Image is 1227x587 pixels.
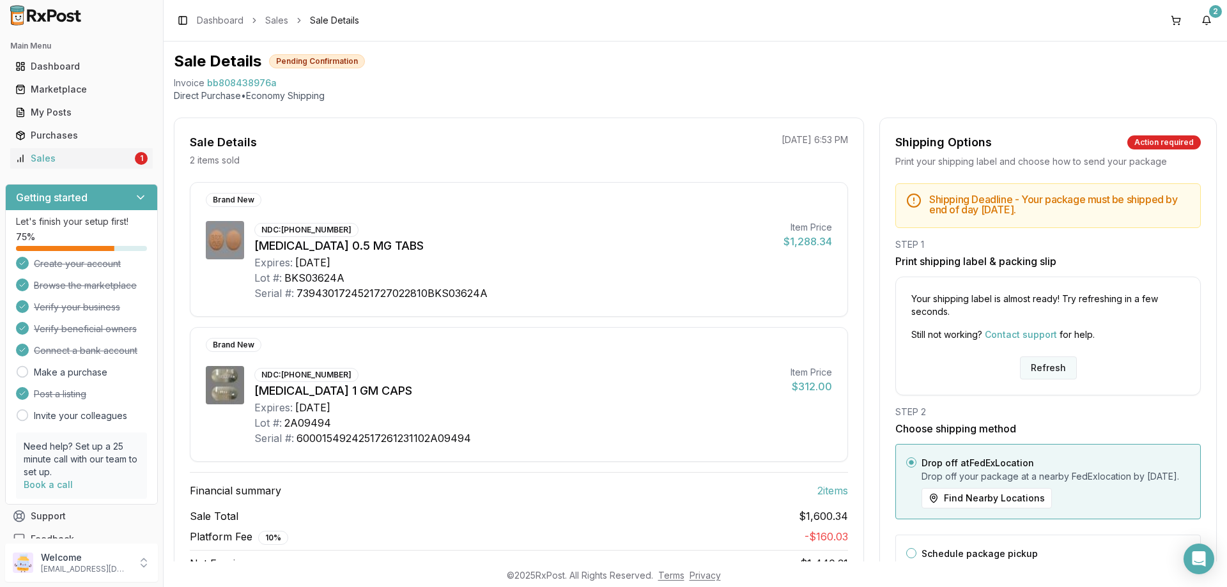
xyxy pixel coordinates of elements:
button: 2 [1196,10,1217,31]
div: STEP 2 [895,406,1201,418]
p: Drop off your package at a nearby FedEx location by [DATE] . [922,470,1190,483]
div: Pending Confirmation [269,54,365,68]
img: Vascepa 1 GM CAPS [206,366,244,404]
div: BKS03624A [284,270,344,286]
p: Your shipping label is almost ready! Try refreshing in a few seconds. [911,293,1185,318]
p: Need help? Set up a 25 minute call with our team to set up. [24,440,139,478]
h2: Main Menu [10,41,153,51]
div: Shipping Options [895,133,992,151]
a: Dashboard [10,55,153,78]
a: Make a purchase [34,366,107,379]
div: Lot #: [254,415,282,431]
button: My Posts [5,102,158,123]
div: Sale Details [190,133,257,151]
div: My Posts [15,106,148,119]
span: bb808438976a [207,77,277,89]
div: Sales [15,152,132,165]
div: 7394301724521727022810BKS03624A [297,286,488,301]
div: Open Intercom Messenger [1184,544,1214,574]
button: Support [5,505,158,528]
span: $1,440.31 [800,557,848,570]
div: [MEDICAL_DATA] 1 GM CAPS [254,382,780,400]
p: Still not working? for help. [911,328,1185,341]
div: $312.00 [791,379,832,394]
div: 2A09494 [284,415,331,431]
span: Platform Fee [190,529,288,545]
div: Serial #: [254,286,294,301]
span: Browse the marketplace [34,279,137,292]
a: Purchases [10,124,153,147]
div: Item Price [783,221,832,234]
div: Dashboard [15,60,148,73]
div: Brand New [206,338,261,352]
p: Let's finish your setup first! [16,215,147,228]
div: Marketplace [15,83,148,96]
span: Net Earnings [190,556,252,571]
span: Financial summary [190,483,281,498]
a: Sales1 [10,147,153,170]
span: Sale Total [190,508,238,524]
a: Book a call [24,479,73,490]
div: Expires: [254,255,293,270]
span: Connect a bank account [34,344,137,357]
div: 1 [135,152,148,165]
div: STEP 1 [895,238,1201,251]
nav: breadcrumb [197,14,359,27]
a: Terms [658,570,684,581]
h5: Shipping Deadline - Your package must be shipped by end of day [DATE] . [929,194,1190,215]
p: [EMAIL_ADDRESS][DOMAIN_NAME] [41,564,130,574]
p: Direct Purchase • Economy Shipping [174,89,1217,102]
span: - $160.03 [805,530,848,543]
p: Welcome [41,551,130,564]
span: Verify your business [34,301,120,314]
div: [DATE] [295,400,330,415]
p: FedEx will pickup your package from your location. [922,561,1190,574]
span: 75 % [16,231,35,243]
a: Privacy [690,570,721,581]
div: Lot #: [254,270,282,286]
div: Purchases [15,129,148,142]
div: Serial #: [254,431,294,446]
button: Sales1 [5,148,158,169]
a: Dashboard [197,14,243,27]
a: Sales [265,14,288,27]
span: Verify beneficial owners [34,323,137,335]
button: Marketplace [5,79,158,100]
h3: Getting started [16,190,88,205]
div: Print your shipping label and choose how to send your package [895,155,1201,168]
a: Marketplace [10,78,153,101]
a: My Posts [10,101,153,124]
div: 2 [1209,5,1222,18]
div: 10 % [258,531,288,545]
div: NDC: [PHONE_NUMBER] [254,368,359,382]
div: Item Price [791,366,832,379]
h3: Choose shipping method [895,421,1201,436]
span: Sale Details [310,14,359,27]
div: [DATE] [295,255,330,270]
img: Rexulti 0.5 MG TABS [206,221,244,259]
img: RxPost Logo [5,5,87,26]
img: User avatar [13,553,33,573]
button: Purchases [5,125,158,146]
span: Create your account [34,257,121,270]
div: [MEDICAL_DATA] 0.5 MG TABS [254,237,773,255]
div: Invoice [174,77,204,89]
label: Schedule package pickup [922,548,1038,559]
div: 60001549242517261231102A09494 [297,431,471,446]
label: Drop off at FedEx Location [922,457,1034,468]
p: [DATE] 6:53 PM [782,133,848,146]
button: Dashboard [5,56,158,77]
p: 2 items sold [190,154,240,167]
h3: Print shipping label & packing slip [895,254,1201,269]
span: Post a listing [34,388,86,400]
span: 2 item s [817,483,848,498]
div: Expires: [254,400,293,415]
a: Invite your colleagues [34,409,127,422]
h1: Sale Details [174,51,261,72]
div: Brand New [206,193,261,207]
span: $1,600.34 [799,508,848,524]
span: Feedback [31,533,74,545]
button: Refresh [1020,356,1077,379]
button: Find Nearby Locations [922,488,1052,508]
button: Feedback [5,528,158,551]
